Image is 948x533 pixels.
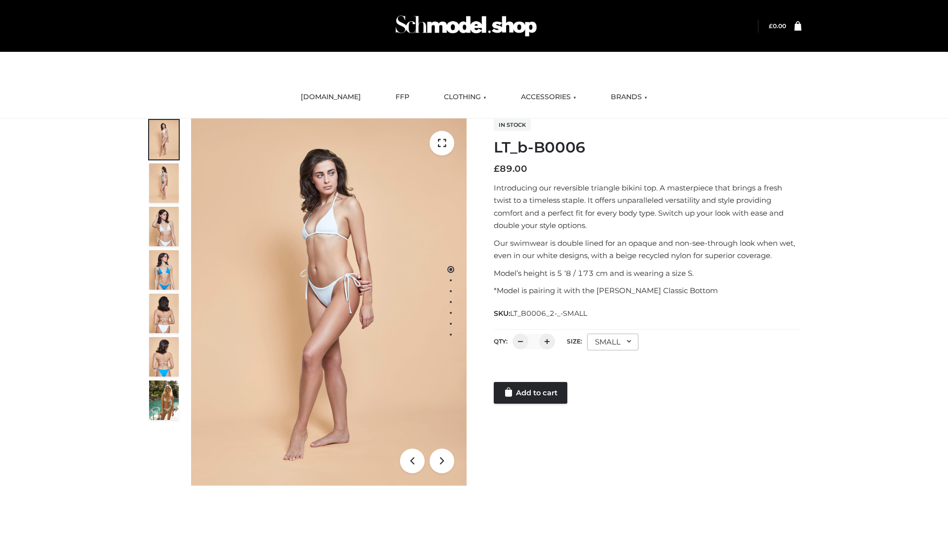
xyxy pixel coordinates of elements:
[494,338,508,345] label: QTY:
[191,118,467,486] img: ArielClassicBikiniTop_CloudNine_AzureSky_OW114ECO_1
[494,119,531,131] span: In stock
[494,182,801,232] p: Introducing our reversible triangle bikini top. A masterpiece that brings a fresh twist to a time...
[149,207,179,246] img: ArielClassicBikiniTop_CloudNine_AzureSky_OW114ECO_3-scaled.jpg
[513,86,584,108] a: ACCESSORIES
[293,86,368,108] a: [DOMAIN_NAME]
[149,381,179,420] img: Arieltop_CloudNine_AzureSky2.jpg
[494,139,801,156] h1: LT_b-B0006
[494,163,527,174] bdi: 89.00
[149,120,179,159] img: ArielClassicBikiniTop_CloudNine_AzureSky_OW114ECO_1-scaled.jpg
[149,250,179,290] img: ArielClassicBikiniTop_CloudNine_AzureSky_OW114ECO_4-scaled.jpg
[769,22,786,30] bdi: 0.00
[436,86,494,108] a: CLOTHING
[494,307,588,319] span: SKU:
[494,267,801,280] p: Model’s height is 5 ‘8 / 173 cm and is wearing a size S.
[392,6,540,45] img: Schmodel Admin 964
[149,294,179,333] img: ArielClassicBikiniTop_CloudNine_AzureSky_OW114ECO_7-scaled.jpg
[769,22,786,30] a: £0.00
[494,237,801,262] p: Our swimwear is double lined for an opaque and non-see-through look when wet, even in our white d...
[494,284,801,297] p: *Model is pairing it with the [PERSON_NAME] Classic Bottom
[587,334,638,350] div: SMALL
[388,86,417,108] a: FFP
[769,22,773,30] span: £
[149,337,179,377] img: ArielClassicBikiniTop_CloudNine_AzureSky_OW114ECO_8-scaled.jpg
[149,163,179,203] img: ArielClassicBikiniTop_CloudNine_AzureSky_OW114ECO_2-scaled.jpg
[567,338,582,345] label: Size:
[494,163,500,174] span: £
[494,382,567,404] a: Add to cart
[510,309,587,318] span: LT_B0006_2-_-SMALL
[603,86,655,108] a: BRANDS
